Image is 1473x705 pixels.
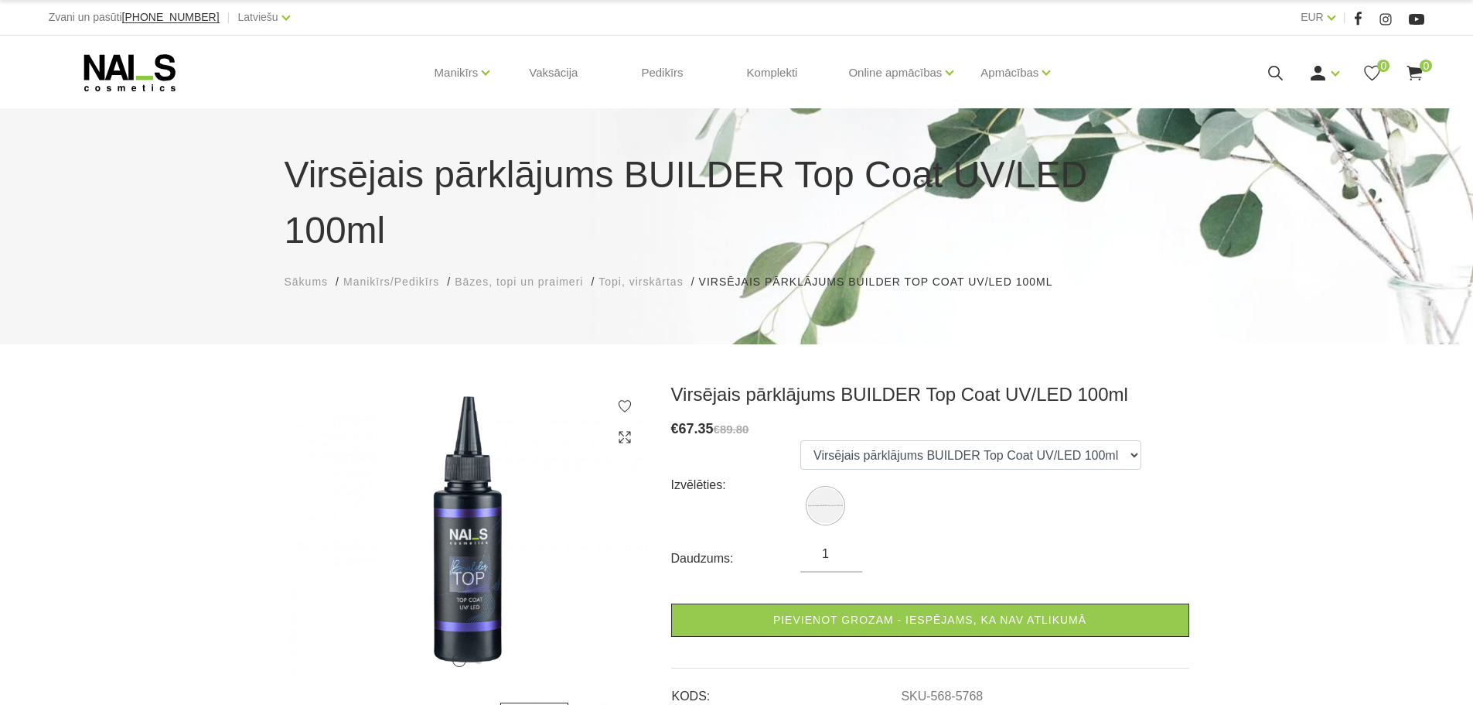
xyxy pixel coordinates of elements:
[343,274,439,290] a: Manikīrs/Pedikīrs
[455,275,583,288] span: Bāzes, topi un praimeri
[285,274,329,290] a: Sākums
[285,275,329,288] span: Sākums
[1405,63,1424,83] a: 0
[901,690,983,703] a: SKU-568-5768
[455,274,583,290] a: Bāzes, topi un praimeri
[1343,8,1346,27] span: |
[598,274,683,290] a: Topi, virskārtas
[671,604,1189,637] a: Pievienot grozam
[517,36,590,110] a: Vaksācija
[671,546,801,571] div: Daudzums:
[343,275,439,288] span: Manikīrs/Pedikīrs
[122,12,220,23] a: [PHONE_NUMBER]
[122,11,220,23] span: [PHONE_NUMBER]
[679,421,714,436] span: 67.35
[980,42,1038,104] a: Apmācības
[629,36,695,110] a: Pedikīrs
[435,42,479,104] a: Manikīrs
[1377,60,1389,72] span: 0
[1362,63,1382,83] a: 0
[227,8,230,27] span: |
[699,274,1069,290] li: Virsējais pārklājums BUILDER Top Coat UV/LED 100ml
[598,275,683,288] span: Topi, virskārtas
[808,488,843,523] label: Nav atlikumā
[671,383,1189,406] h3: Virsējais pārklājums BUILDER Top Coat UV/LED 100ml
[848,42,942,104] a: Online apmācības
[238,8,278,26] a: Latviešu
[285,147,1189,258] h1: Virsējais pārklājums BUILDER Top Coat UV/LED 100ml
[714,423,749,436] s: €89.80
[475,656,482,664] button: 2 of 2
[1420,60,1432,72] span: 0
[452,653,466,667] button: 1 of 2
[808,488,843,523] img: Virsējais pārklājums BUILDER Top Coat UV/LED 100ml
[671,473,801,498] div: Izvēlēties:
[735,36,810,110] a: Komplekti
[1301,8,1324,26] a: EUR
[285,383,648,679] img: ...
[49,8,220,27] div: Zvani un pasūti
[671,421,679,436] span: €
